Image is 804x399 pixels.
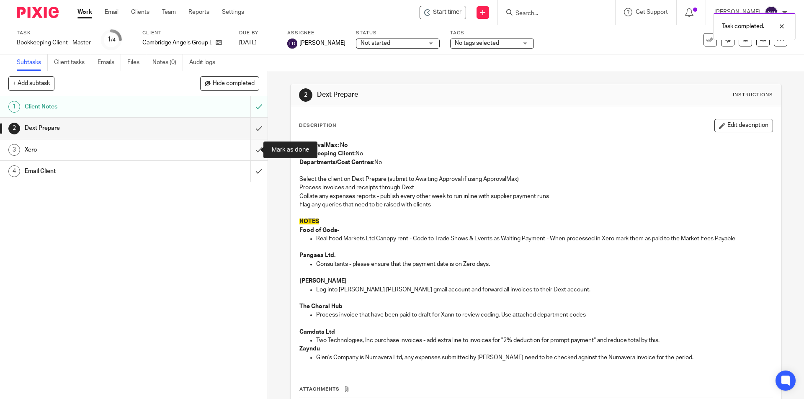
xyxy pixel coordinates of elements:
[299,149,772,158] p: No
[299,160,374,165] strong: Departments/Cost Centres:
[162,8,176,16] a: Team
[299,329,335,335] strong: Camdata Ltd
[714,119,773,132] button: Edit description
[287,39,297,49] img: svg%3E
[722,22,764,31] p: Task completed.
[299,226,772,234] p: -
[299,192,772,201] p: Collate any expenses reports - publish every other week to run inline with supplier payment runs
[316,260,772,268] p: Consultants - please ensure that the payment date is on Zero days.
[317,90,554,99] h1: Dext Prepare
[189,54,222,71] a: Audit logs
[8,165,20,177] div: 4
[25,144,170,156] h1: Xero
[287,30,345,36] label: Assignee
[299,201,772,209] p: Flag any queries that need to be raised with clients
[299,278,347,284] strong: [PERSON_NAME]
[98,54,121,71] a: Emails
[239,40,257,46] span: [DATE]
[316,336,772,345] p: Two Technologies, Inc purchase invoices - add extra line to invoices for "2% deduction for prompt...
[299,151,356,157] strong: Bookkeeping Client:
[299,88,312,102] div: 2
[77,8,92,16] a: Work
[8,123,20,134] div: 2
[316,234,772,243] p: Real Food Markets Ltd Canopy rent - Code to Trade Shows & Events as Waiting Payment - When proces...
[111,38,116,42] small: /4
[299,175,772,183] p: Select the client on Dext Prepare (submit to Awaiting Approval if using ApprovalMax)
[131,8,149,16] a: Clients
[299,142,348,148] strong: ApprovalMax: No
[213,80,255,87] span: Hide completed
[299,183,772,192] p: Process invoices and receipts through Dext
[54,54,91,71] a: Client tasks
[356,30,440,36] label: Status
[188,8,209,16] a: Reports
[17,30,91,36] label: Task
[299,39,345,47] span: [PERSON_NAME]
[299,158,772,167] p: No
[361,40,390,46] span: Not started
[17,39,91,47] div: Bookkeeping Client - Master
[733,92,773,98] div: Instructions
[127,54,146,71] a: Files
[8,76,54,90] button: + Add subtask
[316,286,772,294] p: Log into [PERSON_NAME] [PERSON_NAME] gmail account and forward all invoices to their Dext account.
[25,165,170,178] h1: Email Client
[316,353,772,362] p: Glen's Company is Numavera Ltd, any expenses submitted by [PERSON_NAME] need to be checked agains...
[8,101,20,113] div: 1
[105,8,119,16] a: Email
[17,7,59,18] img: Pixie
[107,35,116,44] div: 1
[8,144,20,156] div: 3
[316,311,772,319] p: Process invoice that have been paid to draft for Xann to review coding. Use attached department c...
[455,40,499,46] span: No tags selected
[25,100,170,113] h1: Client Notes
[420,6,466,19] div: Cambridge Angels Group Ltd - Bookkeeping Client - Master
[765,6,778,19] img: svg%3E
[299,219,319,224] span: NOTES
[152,54,183,71] a: Notes (0)
[299,346,320,352] strong: Zayndu
[299,387,340,391] span: Attachments
[17,54,48,71] a: Subtasks
[25,122,170,134] h1: Dext Prepare
[299,122,336,129] p: Description
[142,30,229,36] label: Client
[222,8,244,16] a: Settings
[142,39,211,47] p: Cambridge Angels Group Ltd
[239,30,277,36] label: Due by
[200,76,259,90] button: Hide completed
[299,252,335,258] strong: Pangaea Ltd.
[299,227,337,233] strong: Food of Gods
[299,304,343,309] strong: The Choral Hub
